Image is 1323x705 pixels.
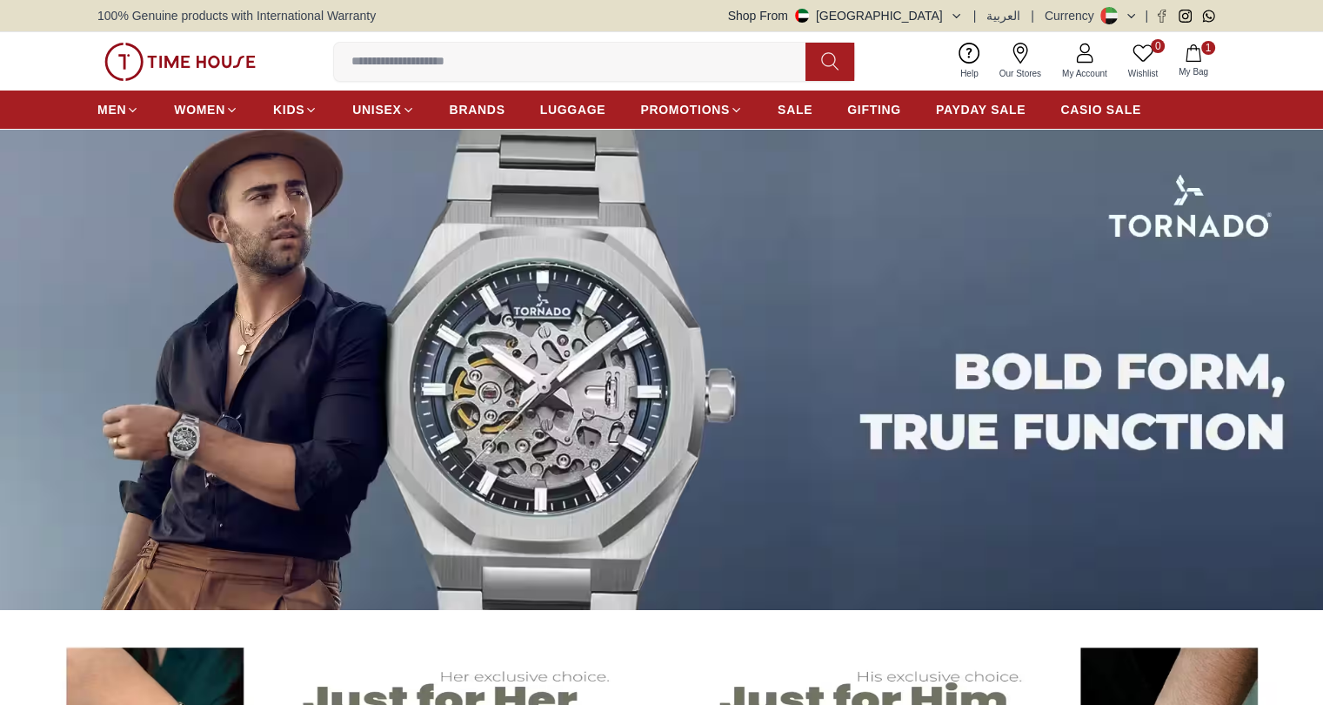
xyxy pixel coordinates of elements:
span: LUGGAGE [540,101,606,118]
a: KIDS [273,94,317,125]
span: | [1145,7,1148,24]
a: GIFTING [847,94,901,125]
span: Wishlist [1121,67,1165,80]
a: UNISEX [352,94,414,125]
span: | [1031,7,1034,24]
a: Whatsapp [1202,10,1215,23]
span: BRANDS [450,101,505,118]
button: 1My Bag [1168,41,1219,82]
a: WOMEN [174,94,238,125]
span: SALE [778,101,812,118]
a: PAYDAY SALE [936,94,1026,125]
a: 0Wishlist [1118,39,1168,84]
span: MEN [97,101,126,118]
a: CASIO SALE [1060,94,1141,125]
a: Our Stores [989,39,1052,84]
span: WOMEN [174,101,225,118]
span: My Account [1055,67,1114,80]
span: PROMOTIONS [640,101,730,118]
span: CASIO SALE [1060,101,1141,118]
img: United Arab Emirates [795,9,809,23]
span: PAYDAY SALE [936,101,1026,118]
a: MEN [97,94,139,125]
span: Our Stores [992,67,1048,80]
a: Help [950,39,989,84]
a: Instagram [1179,10,1192,23]
span: UNISEX [352,101,401,118]
span: My Bag [1172,65,1215,78]
span: KIDS [273,101,304,118]
button: Shop From[GEOGRAPHIC_DATA] [728,7,963,24]
button: العربية [986,7,1020,24]
span: | [973,7,977,24]
div: Currency [1045,7,1101,24]
span: 100% Genuine products with International Warranty [97,7,376,24]
span: 1 [1201,41,1215,55]
span: Help [953,67,986,80]
a: PROMOTIONS [640,94,743,125]
a: LUGGAGE [540,94,606,125]
a: Facebook [1155,10,1168,23]
span: 0 [1151,39,1165,53]
a: SALE [778,94,812,125]
img: ... [104,43,256,81]
a: BRANDS [450,94,505,125]
span: GIFTING [847,101,901,118]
